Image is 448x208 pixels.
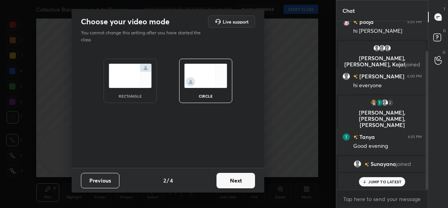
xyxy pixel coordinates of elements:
[81,17,169,27] h2: Choose your video mode
[336,0,361,21] p: Chat
[443,28,446,34] p: D
[353,27,422,35] div: hi [PERSON_NAME]
[336,21,428,190] div: grid
[443,6,446,12] p: T
[368,179,401,184] p: JUMP TO LATEST
[353,20,358,24] img: no-rating-badge.077c3623.svg
[371,161,396,167] span: Sunayana
[163,176,166,184] h4: 2
[342,133,350,141] img: 010ed3fc190e443f894018bc9443eee8.84925245_3
[364,162,369,167] img: no-rating-badge.077c3623.svg
[343,55,421,68] p: [PERSON_NAME], [PERSON_NAME], Kajal
[443,49,446,55] p: G
[216,173,255,188] button: Next
[376,99,383,107] img: 010ed3fc190e443f894018bc9443eee8.84925245_3
[353,82,422,90] div: hi everyone
[381,99,389,107] img: default.png
[353,135,358,139] img: no-rating-badge.077c3623.svg
[115,94,146,98] div: rectangle
[353,142,422,150] div: Good evening
[170,176,173,184] h4: 4
[396,161,411,167] span: joined
[358,72,404,80] h6: [PERSON_NAME]
[354,160,361,168] img: default.png
[386,99,394,107] div: 2
[378,44,386,52] img: default.png
[407,20,422,24] div: 5:55 PM
[167,176,169,184] h4: /
[223,19,248,24] h5: Live support
[405,61,420,68] span: joined
[81,173,119,188] button: Previous
[407,74,422,79] div: 6:00 PM
[370,99,378,107] img: 30a663b5b5b14e6dbea0efe04968168a.jpg
[353,74,358,79] img: no-rating-badge.077c3623.svg
[342,73,350,80] img: default.png
[81,29,206,43] p: You cannot change this setting after you have started the class
[384,44,391,52] img: default.png
[109,64,152,88] img: normalScreenIcon.ae25ed63.svg
[358,18,374,26] h6: pooja
[342,18,350,26] img: bb7d55b06c364153bda3c6fc760103e5.jpg
[408,135,422,139] div: 6:01 PM
[184,64,227,88] img: circleScreenIcon.acc0effb.svg
[373,44,381,52] img: default.png
[358,133,375,141] h6: Tanya
[343,110,421,128] p: [PERSON_NAME], [PERSON_NAME], [PERSON_NAME]
[190,94,221,98] div: circle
